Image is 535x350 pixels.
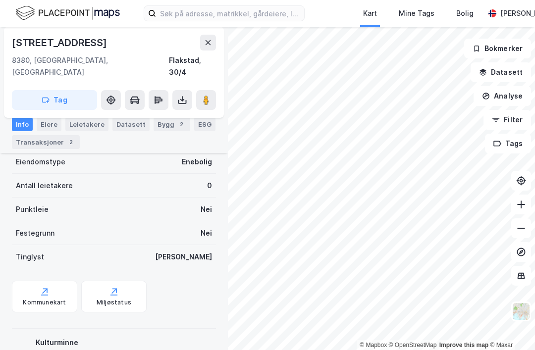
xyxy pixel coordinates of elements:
div: Datasett [112,117,150,131]
div: Punktleie [16,203,49,215]
div: Kulturminne [36,337,212,349]
div: Eiendomstype [16,156,65,168]
div: Kontrollprogram for chat [485,302,535,350]
div: 0 [207,180,212,192]
div: Flakstad, 30/4 [169,54,216,78]
div: [PERSON_NAME] [155,251,212,263]
div: 2 [66,137,76,147]
div: Mine Tags [399,7,434,19]
a: OpenStreetMap [389,342,437,349]
button: Bokmerker [464,39,531,58]
div: Miljøstatus [97,299,131,306]
iframe: Chat Widget [485,302,535,350]
div: [STREET_ADDRESS] [12,35,109,50]
div: Antall leietakere [16,180,73,192]
div: Tinglyst [16,251,44,263]
button: Tag [12,90,97,110]
div: Festegrunn [16,227,54,239]
a: Improve this map [439,342,488,349]
div: Bygg [154,117,190,131]
div: Transaksjoner [12,135,80,149]
div: Bolig [456,7,474,19]
div: ESG [194,117,215,131]
div: Nei [201,227,212,239]
div: Nei [201,203,212,215]
button: Tags [485,134,531,153]
div: 2 [176,119,186,129]
div: 8380, [GEOGRAPHIC_DATA], [GEOGRAPHIC_DATA] [12,54,169,78]
div: Enebolig [182,156,212,168]
a: Mapbox [360,342,387,349]
input: Søk på adresse, matrikkel, gårdeiere, leietakere eller personer [156,6,304,21]
button: Filter [483,110,531,130]
button: Datasett [471,62,531,82]
img: Z [512,302,531,321]
div: Kart [363,7,377,19]
img: logo.f888ab2527a4732fd821a326f86c7f29.svg [16,4,120,22]
div: Eiere [37,117,61,131]
div: Kommunekart [23,299,66,306]
button: Analyse [474,86,531,106]
div: Leietakere [65,117,108,131]
div: Info [12,117,33,131]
